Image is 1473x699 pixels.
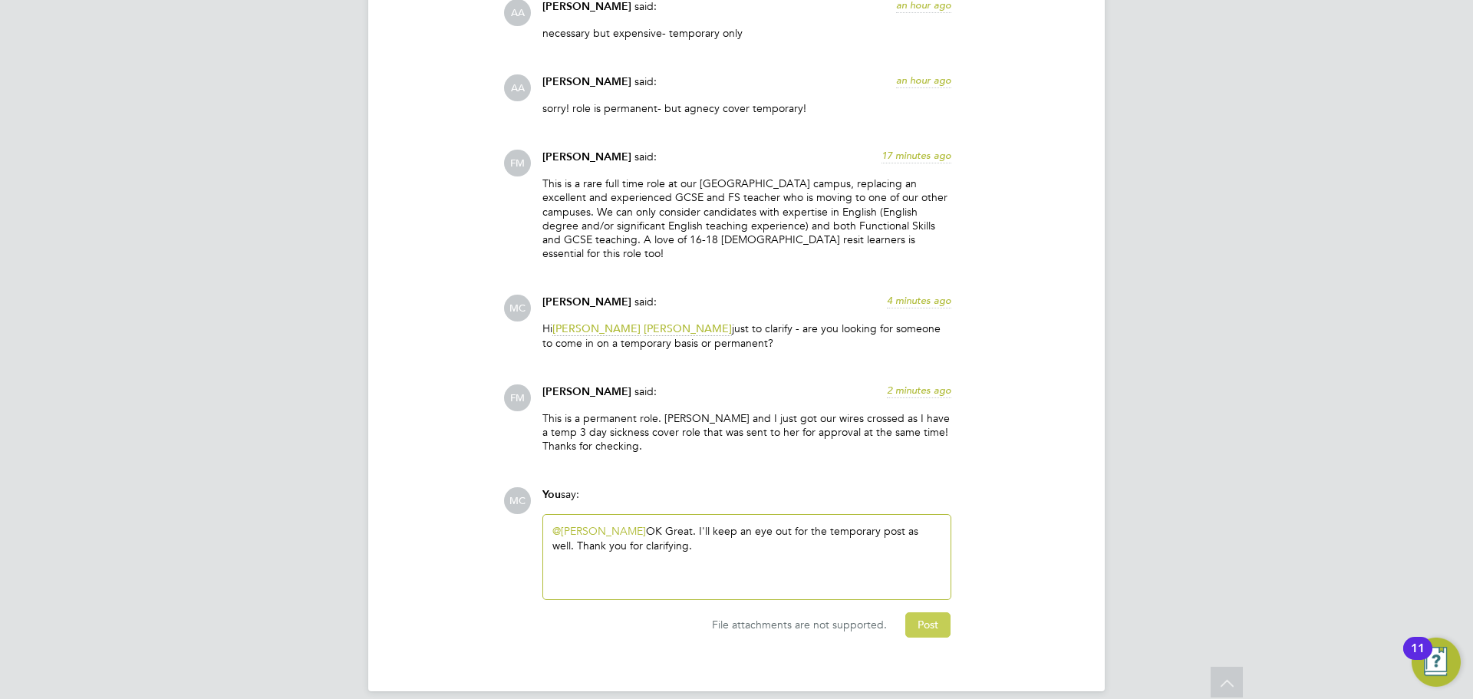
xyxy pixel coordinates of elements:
[542,150,631,163] span: [PERSON_NAME]
[542,75,631,88] span: [PERSON_NAME]
[887,294,951,307] span: 4 minutes ago
[542,488,561,501] span: You
[552,524,646,538] a: @[PERSON_NAME]
[634,150,657,163] span: said:
[504,487,531,514] span: MC
[542,385,631,398] span: [PERSON_NAME]
[504,150,531,176] span: FM
[634,74,657,88] span: said:
[634,384,657,398] span: said:
[1412,638,1461,687] button: Open Resource Center, 11 new notifications
[634,295,657,308] span: said:
[887,384,951,397] span: 2 minutes ago
[1411,648,1425,668] div: 11
[881,149,951,162] span: 17 minutes ago
[504,74,531,101] span: AA
[552,321,641,336] span: [PERSON_NAME]
[504,384,531,411] span: FM
[504,295,531,321] span: MC
[552,524,941,590] div: ​ OK Great. I'll keep an eye out for the temporary post as well. Thank you for clarifying.
[644,321,732,336] span: [PERSON_NAME]
[712,618,887,631] span: File attachments are not supported.
[542,411,951,453] p: This is a permanent role. [PERSON_NAME] and I just got our wires crossed as I have a temp 3 day s...
[542,487,951,514] div: say:
[896,74,951,87] span: an hour ago
[542,321,951,349] p: Hi just to clarify - are you looking for someone to come in on a temporary basis or permanent?
[905,612,951,637] button: Post
[542,295,631,308] span: [PERSON_NAME]
[542,101,951,115] p: sorry! role is permanent- but agnecy cover temporary!
[542,176,951,260] p: This is a rare full time role at our [GEOGRAPHIC_DATA] campus, replacing an excellent and experie...
[542,26,951,40] p: necessary but expensive- temporary only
